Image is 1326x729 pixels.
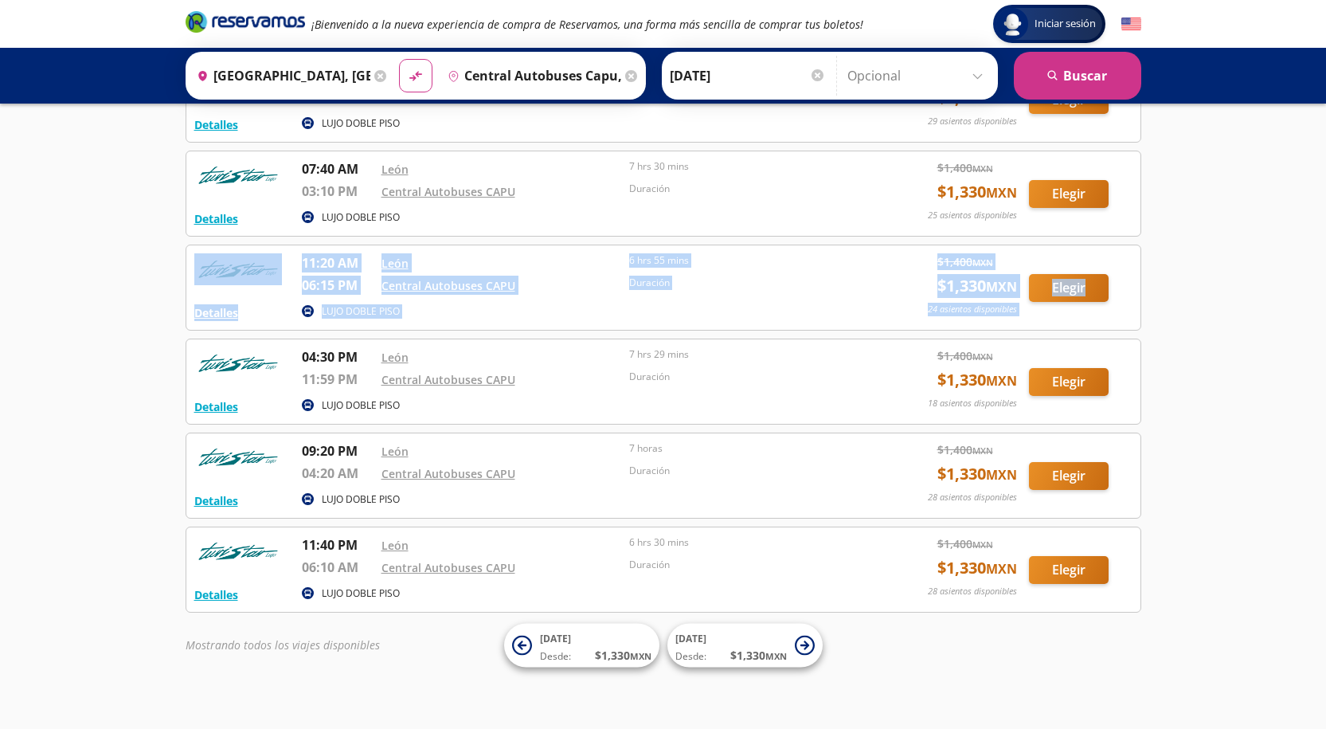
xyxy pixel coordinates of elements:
[441,56,621,96] input: Buscar Destino
[186,637,380,653] em: Mostrando todos los viajes disponibles
[630,650,651,662] small: MXN
[1029,462,1109,490] button: Elegir
[302,159,374,178] p: 07:40 AM
[322,304,400,319] p: LUJO DOBLE PISO
[937,556,1017,580] span: $ 1,330
[986,372,1017,390] small: MXN
[629,558,870,572] p: Duración
[381,538,409,553] a: León
[1029,556,1109,584] button: Elegir
[937,462,1017,486] span: $ 1,330
[381,466,515,481] a: Central Autobuses CAPU
[194,304,238,321] button: Detalles
[381,444,409,459] a: León
[937,159,993,176] span: $ 1,400
[629,253,870,268] p: 6 hrs 55 mins
[986,466,1017,484] small: MXN
[311,17,863,32] em: ¡Bienvenido a la nueva experiencia de compra de Reservamos, una forma más sencilla de comprar tus...
[629,370,870,384] p: Duración
[986,560,1017,578] small: MXN
[972,163,993,174] small: MXN
[986,278,1017,296] small: MXN
[322,398,400,413] p: LUJO DOBLE PISO
[629,182,870,196] p: Duración
[1014,52,1141,100] button: Buscar
[381,184,515,199] a: Central Autobuses CAPU
[1028,16,1102,32] span: Iniciar sesión
[937,180,1017,204] span: $ 1,330
[381,560,515,575] a: Central Autobuses CAPU
[629,464,870,478] p: Duración
[972,445,993,457] small: MXN
[302,347,374,366] p: 04:30 PM
[937,441,993,458] span: $ 1,400
[322,116,400,131] p: LUJO DOBLE PISO
[730,647,787,664] span: $ 1,330
[381,90,515,105] a: Central Autobuses CAPU
[194,347,282,379] img: RESERVAMOS
[302,464,374,483] p: 04:20 AM
[1029,368,1109,396] button: Elegir
[972,257,993,268] small: MXN
[937,347,993,364] span: $ 1,400
[937,368,1017,392] span: $ 1,330
[928,115,1017,128] p: 29 asientos disponibles
[194,116,238,133] button: Detalles
[928,303,1017,316] p: 24 asientos disponibles
[1029,274,1109,302] button: Elegir
[629,535,870,550] p: 6 hrs 30 mins
[675,632,706,645] span: [DATE]
[847,56,990,96] input: Opcional
[629,159,870,174] p: 7 hrs 30 mins
[302,182,374,201] p: 03:10 PM
[302,253,374,272] p: 11:20 AM
[302,370,374,389] p: 11:59 PM
[194,210,238,227] button: Detalles
[540,632,571,645] span: [DATE]
[972,351,993,363] small: MXN
[302,276,374,295] p: 06:15 PM
[194,398,238,415] button: Detalles
[670,56,826,96] input: Elegir Fecha
[629,441,870,456] p: 7 horas
[629,347,870,362] p: 7 hrs 29 mins
[381,350,409,365] a: León
[928,209,1017,222] p: 25 asientos disponibles
[928,397,1017,410] p: 18 asientos disponibles
[1029,180,1109,208] button: Elegir
[675,649,706,664] span: Desde:
[194,441,282,473] img: RESERVAMOS
[937,535,993,552] span: $ 1,400
[322,586,400,601] p: LUJO DOBLE PISO
[381,256,409,271] a: León
[194,159,282,191] img: RESERVAMOS
[194,253,282,285] img: RESERVAMOS
[765,650,787,662] small: MXN
[595,647,651,664] span: $ 1,330
[540,649,571,664] span: Desde:
[381,278,515,293] a: Central Autobuses CAPU
[928,585,1017,598] p: 28 asientos disponibles
[302,558,374,577] p: 06:10 AM
[194,492,238,509] button: Detalles
[186,10,305,33] i: Brand Logo
[322,210,400,225] p: LUJO DOBLE PISO
[186,10,305,38] a: Brand Logo
[194,535,282,567] img: RESERVAMOS
[928,491,1017,504] p: 28 asientos disponibles
[190,56,370,96] input: Buscar Origen
[937,274,1017,298] span: $ 1,330
[937,253,993,270] span: $ 1,400
[194,586,238,603] button: Detalles
[1121,14,1141,34] button: English
[629,276,870,290] p: Duración
[381,372,515,387] a: Central Autobuses CAPU
[302,535,374,555] p: 11:40 PM
[381,162,409,177] a: León
[504,624,659,668] button: [DATE]Desde:$1,330MXN
[322,492,400,507] p: LUJO DOBLE PISO
[972,539,993,551] small: MXN
[302,441,374,461] p: 09:20 PM
[986,184,1017,202] small: MXN
[667,624,823,668] button: [DATE]Desde:$1,330MXN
